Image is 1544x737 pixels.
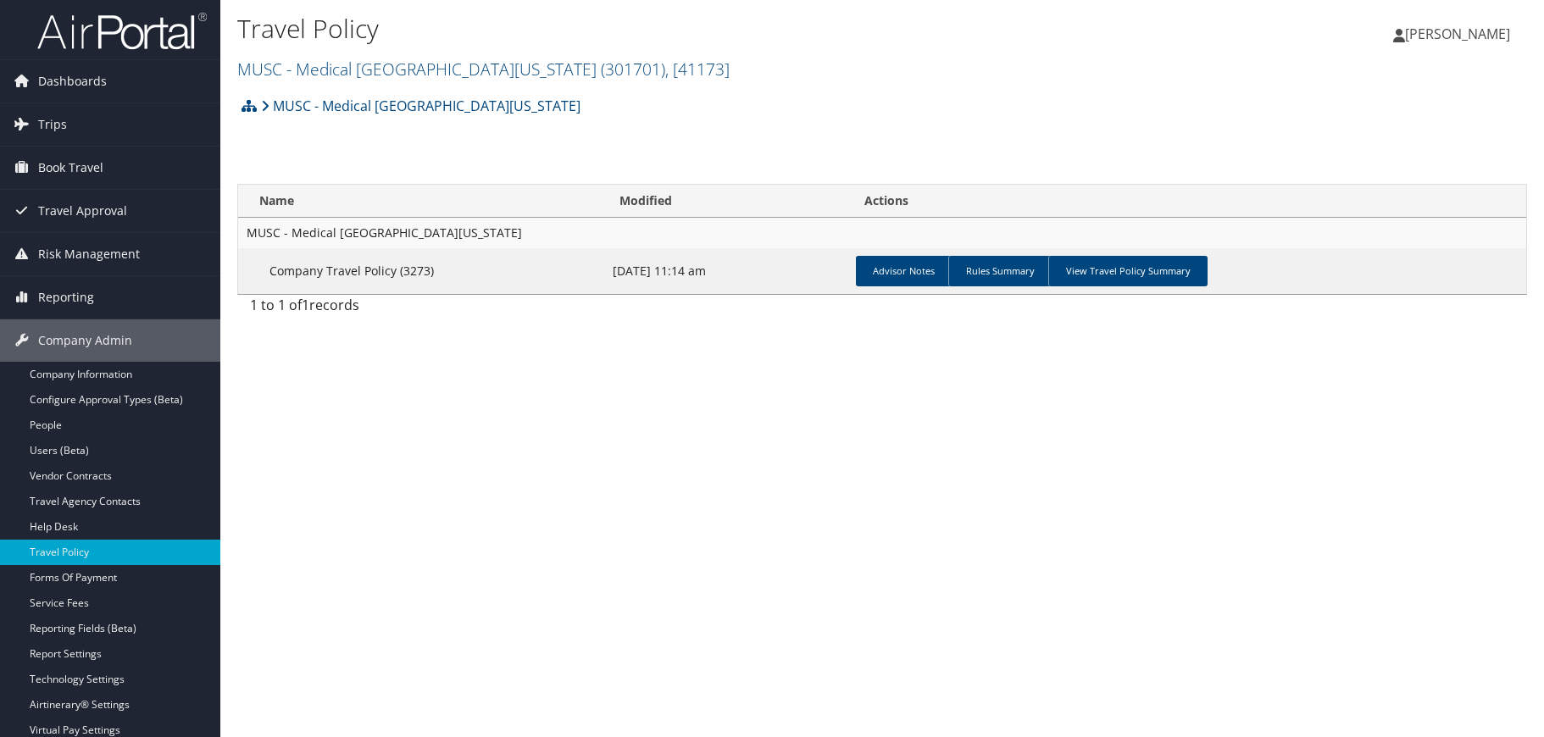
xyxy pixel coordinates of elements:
[849,185,1526,218] th: Actions
[38,190,127,232] span: Travel Approval
[1405,25,1510,43] span: [PERSON_NAME]
[856,256,952,286] a: Advisor Notes
[38,233,140,275] span: Risk Management
[38,60,107,103] span: Dashboards
[1048,256,1208,286] a: View Travel Policy Summary
[261,89,580,123] a: MUSC - Medical [GEOGRAPHIC_DATA][US_STATE]
[1393,8,1527,59] a: [PERSON_NAME]
[38,147,103,189] span: Book Travel
[37,11,207,51] img: airportal-logo.png
[604,248,850,294] td: [DATE] 11:14 am
[238,218,1526,248] td: MUSC - Medical [GEOGRAPHIC_DATA][US_STATE]
[302,296,309,314] span: 1
[237,58,730,80] a: MUSC - Medical [GEOGRAPHIC_DATA][US_STATE]
[948,256,1052,286] a: Rules Summary
[38,276,94,319] span: Reporting
[250,295,547,324] div: 1 to 1 of records
[238,248,604,294] td: Company Travel Policy (3273)
[237,11,1097,47] h1: Travel Policy
[238,185,604,218] th: Name: activate to sort column ascending
[665,58,730,80] span: , [ 41173 ]
[604,185,850,218] th: Modified: activate to sort column ascending
[38,103,67,146] span: Trips
[38,319,132,362] span: Company Admin
[601,58,665,80] span: ( 301701 )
